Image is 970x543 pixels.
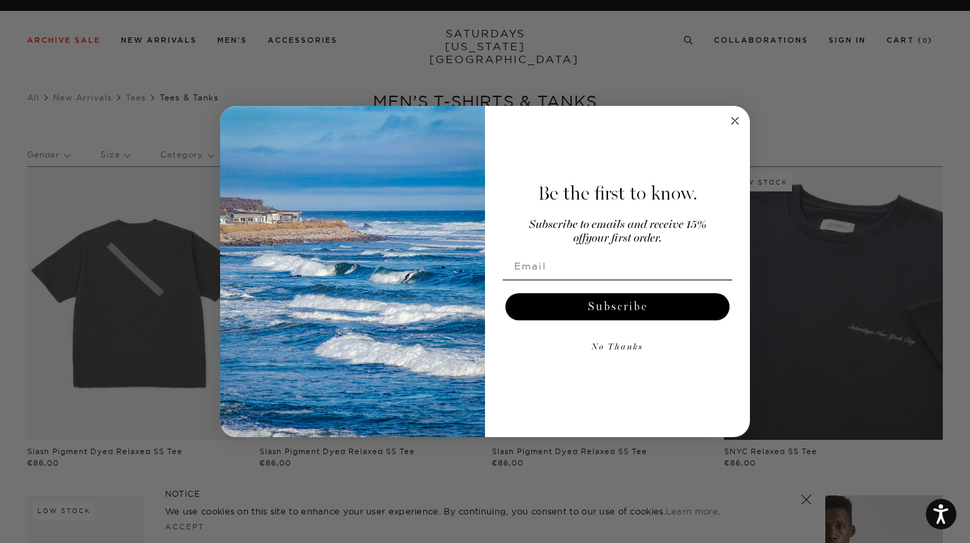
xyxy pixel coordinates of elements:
button: No Thanks [503,334,732,361]
span: off [573,233,586,244]
span: Subscribe to emails and receive 15% [529,219,706,231]
input: Email [503,252,732,280]
img: 125c788d-000d-4f3e-b05a-1b92b2a23ec9.jpeg [220,106,485,437]
span: Be the first to know. [538,182,698,205]
button: Subscribe [505,293,730,320]
span: your first order. [586,233,662,244]
button: Close dialog [727,113,743,129]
